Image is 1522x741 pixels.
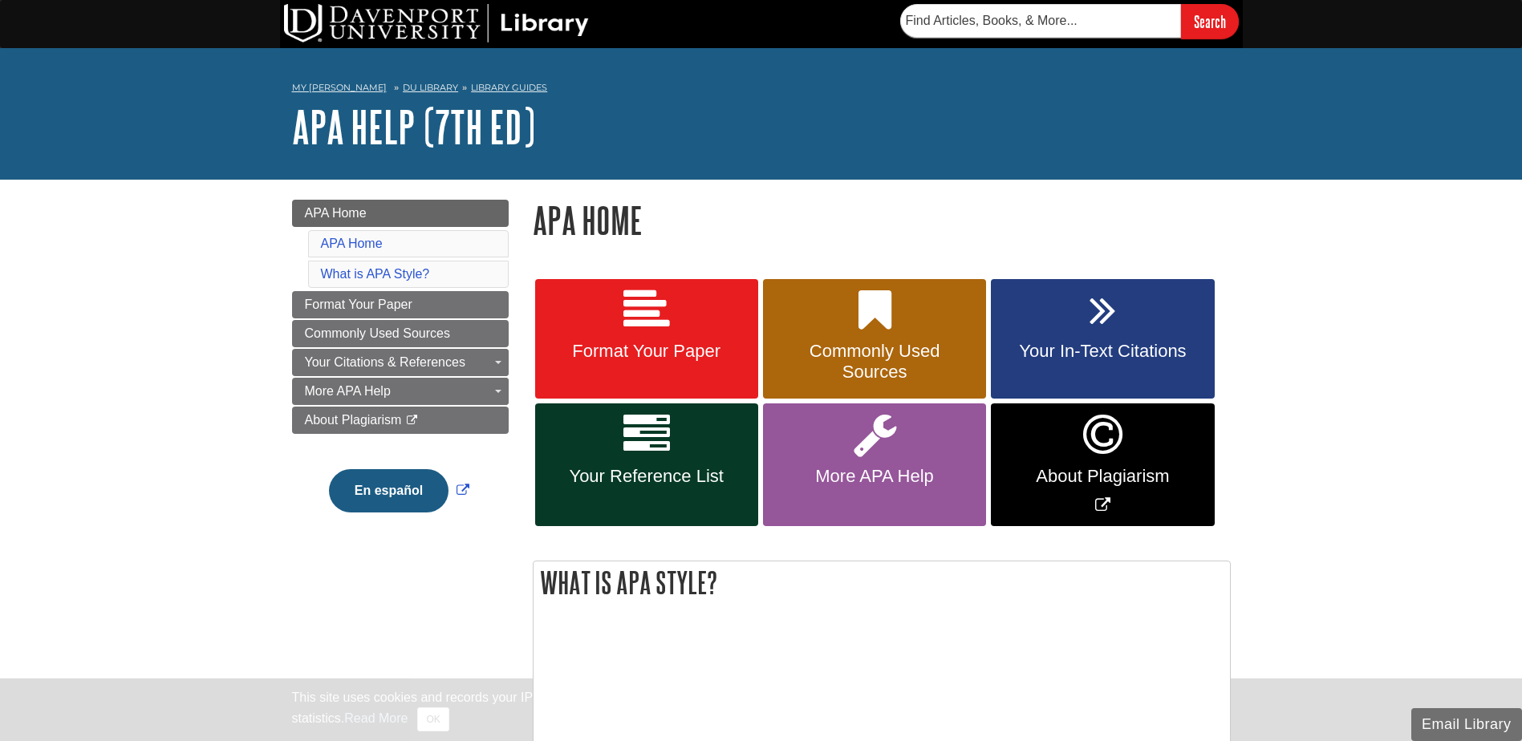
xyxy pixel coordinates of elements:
span: More APA Help [775,466,974,487]
a: Your Citations & References [292,349,509,376]
span: More APA Help [305,384,391,398]
a: Commonly Used Sources [763,279,986,399]
div: Guide Page Menu [292,200,509,540]
nav: breadcrumb [292,77,1231,103]
i: This link opens in a new window [405,415,419,426]
a: My [PERSON_NAME] [292,81,387,95]
span: Commonly Used Sources [775,341,974,383]
a: APA Home [292,200,509,227]
span: About Plagiarism [305,413,402,427]
span: APA Home [305,206,367,220]
a: Read More [344,711,408,725]
a: APA Help (7th Ed) [292,102,535,152]
a: Link opens in new window [991,403,1214,526]
input: Find Articles, Books, & More... [900,4,1181,38]
button: Email Library [1411,708,1522,741]
form: Searches DU Library's articles, books, and more [900,4,1239,38]
div: This site uses cookies and records your IP address for usage statistics. Additionally, we use Goo... [292,688,1231,731]
a: Link opens in new window [325,484,473,497]
a: More APA Help [292,378,509,405]
button: En español [329,469,448,512]
a: Your In-Text Citations [991,279,1214,399]
a: About Plagiarism [292,407,509,434]
span: Commonly Used Sources [305,326,450,340]
span: Format Your Paper [547,341,746,362]
a: Format Your Paper [292,291,509,318]
a: APA Home [321,237,383,250]
h2: What is APA Style? [534,561,1230,604]
a: More APA Help [763,403,986,526]
span: Format Your Paper [305,298,412,311]
a: Library Guides [471,82,547,93]
button: Close [417,707,448,731]
a: What is APA Style? [321,267,430,281]
a: Commonly Used Sources [292,320,509,347]
span: Your In-Text Citations [1003,341,1202,362]
input: Search [1181,4,1239,38]
img: DU Library [284,4,589,43]
span: About Plagiarism [1003,466,1202,487]
span: Your Reference List [547,466,746,487]
a: Format Your Paper [535,279,758,399]
a: DU Library [403,82,458,93]
span: Your Citations & References [305,355,465,369]
a: Your Reference List [535,403,758,526]
h1: APA Home [533,200,1231,241]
